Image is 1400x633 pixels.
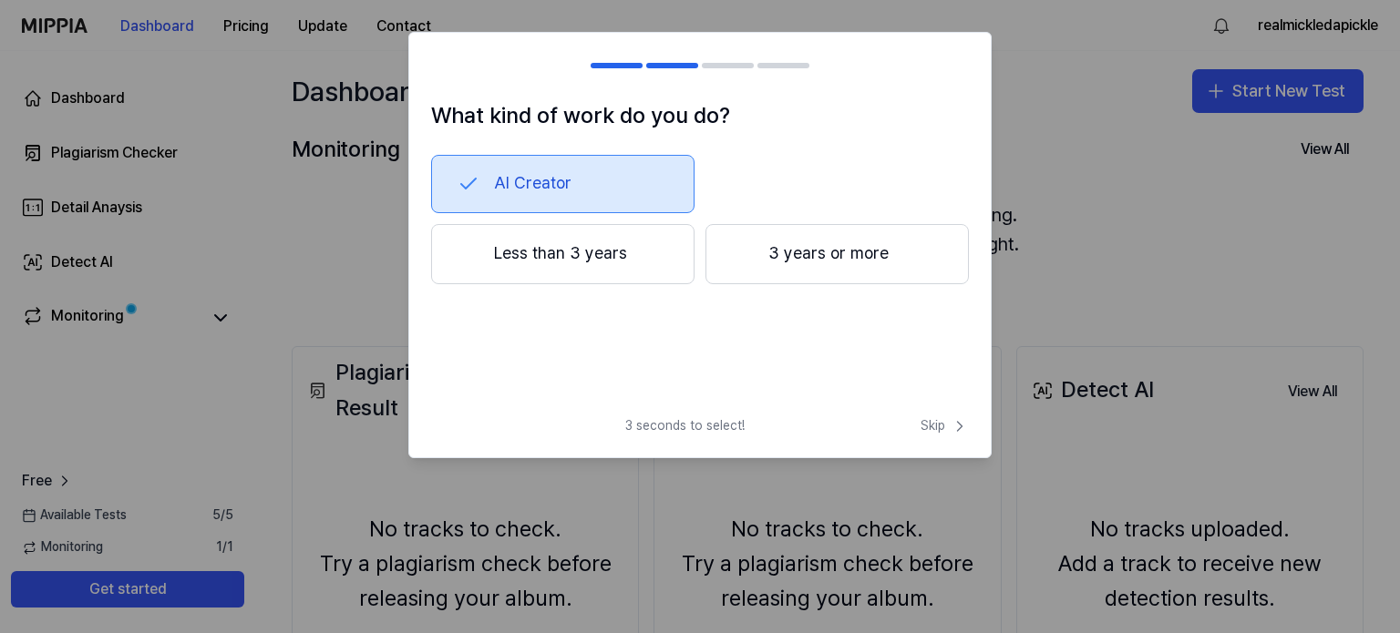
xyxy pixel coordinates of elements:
[705,224,969,284] button: 3 years or more
[431,155,695,213] button: AI Creator
[625,417,745,435] span: 3 seconds to select!
[917,417,969,435] button: Skip
[431,98,969,133] h1: What kind of work do you do?
[431,224,695,284] button: Less than 3 years
[921,417,969,435] span: Skip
